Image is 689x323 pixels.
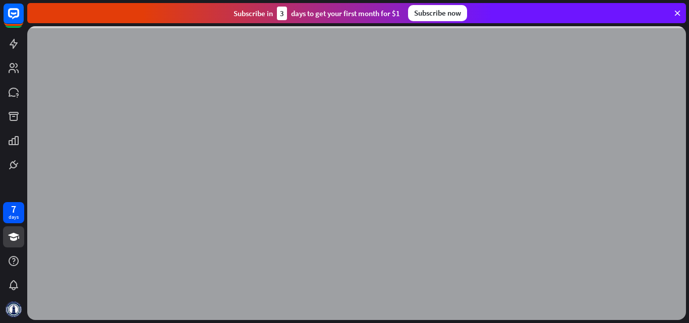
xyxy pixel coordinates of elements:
div: Subscribe in days to get your first month for $1 [234,7,400,20]
div: days [9,214,19,221]
div: Subscribe now [408,5,467,21]
div: 3 [277,7,287,20]
a: 7 days [3,202,24,223]
div: 7 [11,205,16,214]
